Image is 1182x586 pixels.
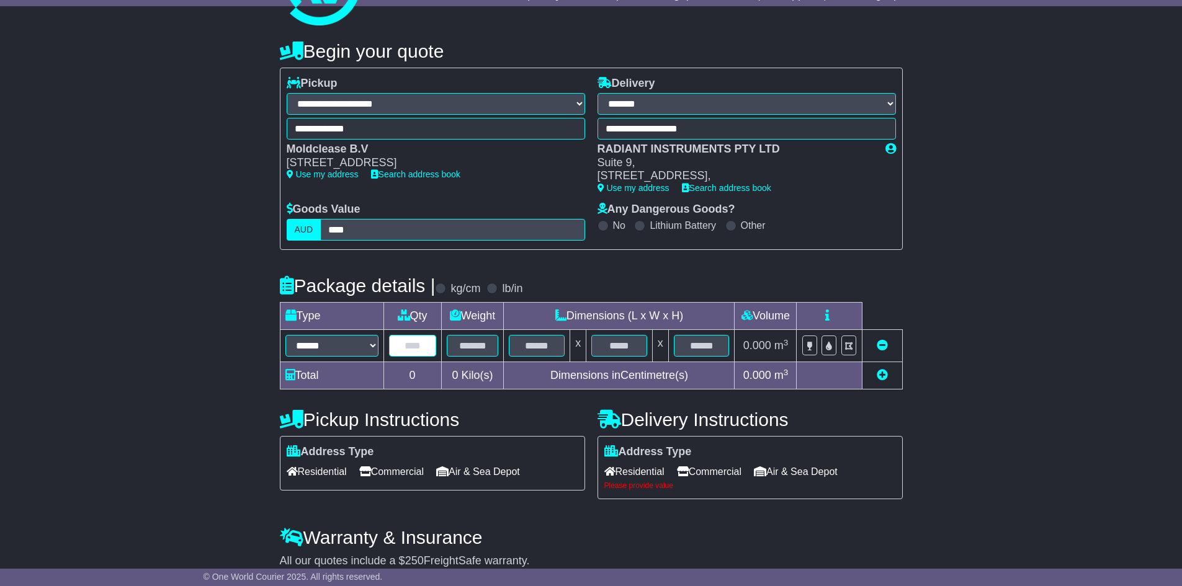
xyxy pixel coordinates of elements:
span: © One World Courier 2025. All rights reserved. [204,572,383,582]
div: All our quotes include a $ FreightSafe warranty. [280,554,903,568]
label: Lithium Battery [650,220,716,231]
span: Air & Sea Depot [754,462,838,481]
td: x [652,330,668,362]
sup: 3 [784,368,789,377]
a: Use my address [287,169,359,179]
div: [STREET_ADDRESS] [287,156,573,170]
a: Search address book [682,183,771,193]
a: Add new item [877,369,888,381]
label: kg/cm [450,282,480,296]
sup: 3 [784,338,789,347]
a: Remove this item [877,339,888,352]
label: Address Type [604,445,692,459]
label: lb/in [502,282,522,296]
span: Commercial [677,462,741,481]
td: Weight [441,303,504,330]
td: Kilo(s) [441,362,504,389]
div: Suite 9, [598,156,873,170]
td: Dimensions (L x W x H) [504,303,735,330]
td: Total [280,362,383,389]
td: 0 [383,362,441,389]
a: Use my address [598,183,669,193]
label: Delivery [598,77,655,91]
label: Any Dangerous Goods? [598,203,735,216]
label: Address Type [287,445,374,459]
label: No [613,220,625,231]
span: 0 [452,369,458,381]
span: Commercial [359,462,424,481]
label: AUD [287,219,321,241]
td: Dimensions in Centimetre(s) [504,362,735,389]
div: RADIANT INSTRUMENTS PTY LTD [598,143,873,156]
td: Volume [735,303,797,330]
span: Air & Sea Depot [436,462,520,481]
span: 250 [405,554,424,567]
div: Please provide value [604,481,896,490]
span: m [774,339,789,352]
h4: Pickup Instructions [280,409,585,430]
span: 0.000 [743,339,771,352]
label: Goods Value [287,203,360,216]
div: Moldclease B.V [287,143,573,156]
h4: Begin your quote [280,41,903,61]
span: Residential [287,462,347,481]
td: Qty [383,303,441,330]
td: Type [280,303,383,330]
label: Other [741,220,766,231]
h4: Delivery Instructions [598,409,903,430]
h4: Warranty & Insurance [280,527,903,548]
span: Residential [604,462,665,481]
div: [STREET_ADDRESS], [598,169,873,183]
h4: Package details | [280,275,436,296]
label: Pickup [287,77,338,91]
span: m [774,369,789,381]
span: 0.000 [743,369,771,381]
td: x [570,330,586,362]
a: Search address book [371,169,460,179]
